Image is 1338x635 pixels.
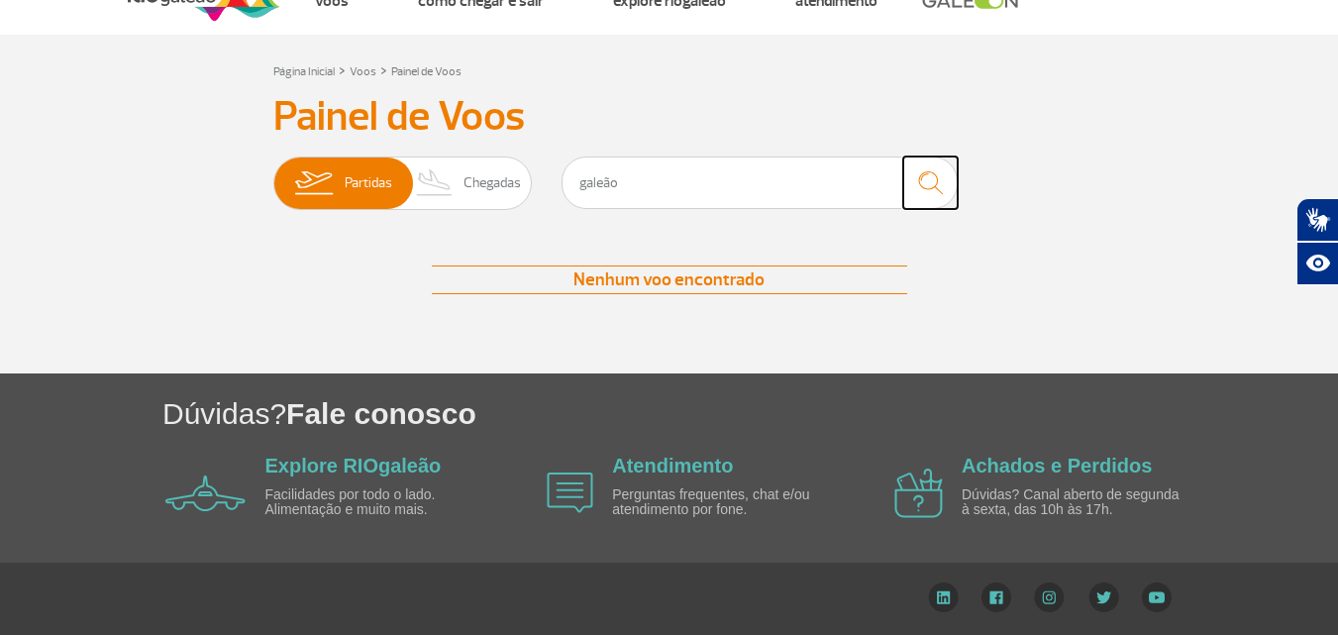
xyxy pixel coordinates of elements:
h3: Painel de Voos [273,92,1066,142]
input: Voo, cidade ou cia aérea [562,157,958,209]
img: airplane icon [165,476,246,511]
div: Plugin de acessibilidade da Hand Talk. [1296,198,1338,285]
p: Facilidades por todo o lado. Alimentação e muito mais. [265,487,493,518]
a: > [339,58,346,81]
div: Nenhum voo encontrado [432,265,907,294]
a: Explore RIOgaleão [265,455,442,476]
a: > [380,58,387,81]
a: Painel de Voos [391,64,462,79]
img: Instagram [1034,582,1065,612]
a: Página Inicial [273,64,335,79]
a: Voos [350,64,376,79]
p: Dúvidas? Canal aberto de segunda à sexta, das 10h às 17h. [962,487,1189,518]
p: Perguntas frequentes, chat e/ou atendimento por fone. [612,487,840,518]
img: slider-embarque [282,158,345,209]
img: Facebook [981,582,1011,612]
img: YouTube [1142,582,1172,612]
img: airplane icon [547,473,593,513]
img: airplane icon [894,469,943,518]
img: LinkedIn [928,582,959,612]
img: Twitter [1088,582,1119,612]
h1: Dúvidas? [162,393,1338,434]
button: Abrir tradutor de língua de sinais. [1296,198,1338,242]
img: slider-desembarque [406,158,464,209]
a: Achados e Perdidos [962,455,1152,476]
span: Chegadas [463,158,521,209]
a: Atendimento [612,455,733,476]
span: Fale conosco [286,397,476,430]
span: Partidas [345,158,392,209]
button: Abrir recursos assistivos. [1296,242,1338,285]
